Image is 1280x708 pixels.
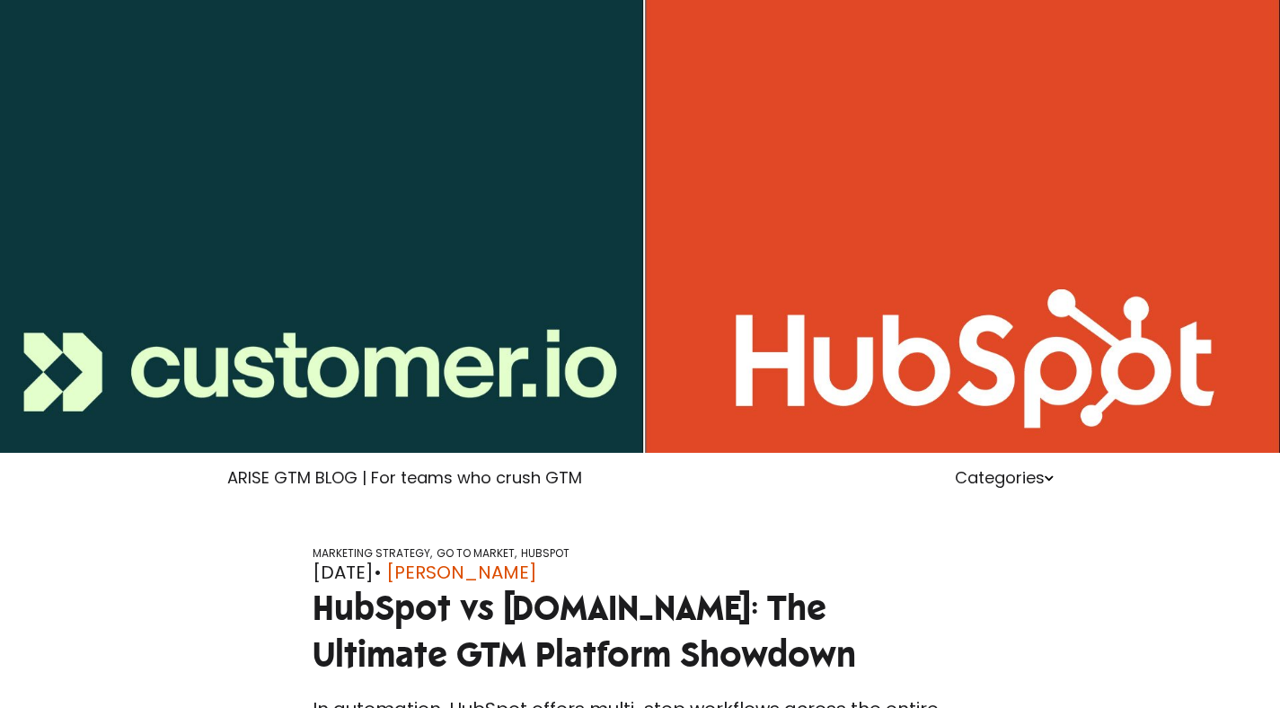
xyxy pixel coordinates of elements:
[1190,622,1280,708] iframe: Chat Widget
[437,545,516,561] a: GO TO MARKET,
[955,466,1054,489] a: Categories
[227,466,582,489] a: ARISE GTM BLOG | For teams who crush GTM
[313,545,432,561] a: MARKETING STRATEGY,
[313,586,856,677] span: HubSpot vs [DOMAIN_NAME]: The Ultimate GTM Platform Showdown
[521,545,569,561] a: HUBSPOT
[374,560,382,585] span: •
[313,559,968,586] div: [DATE]
[386,559,537,586] a: [PERSON_NAME]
